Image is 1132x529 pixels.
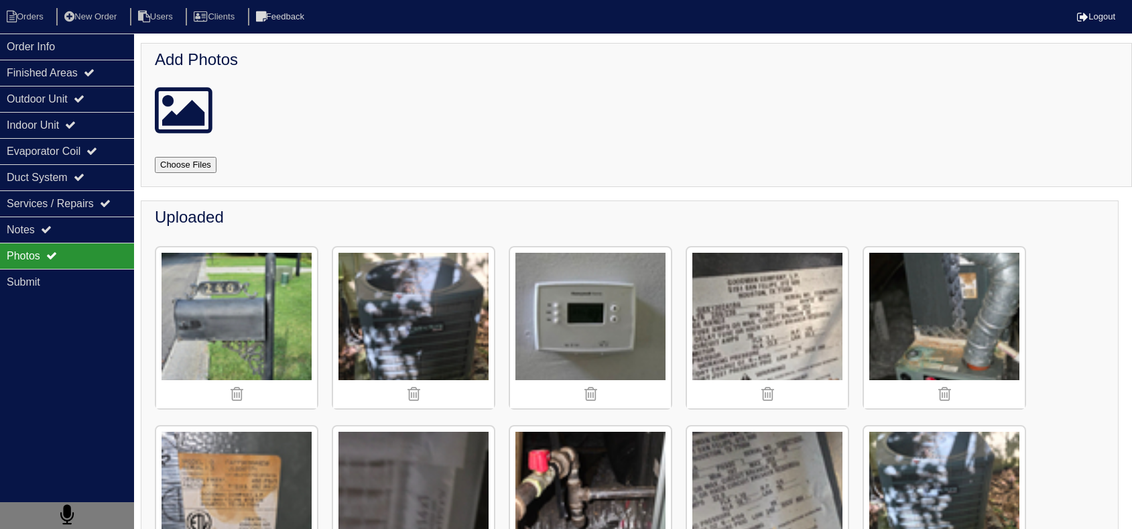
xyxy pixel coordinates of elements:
a: New Order [56,11,127,21]
img: tfoaxvmp7lwo7m26aglbem7j641o [864,247,1025,408]
h4: Uploaded [155,208,1111,227]
li: Users [130,8,184,26]
li: New Order [56,8,127,26]
a: Clients [186,11,245,21]
img: yoegncl93lbjflqf12jr2m1d9e2n [156,247,317,408]
a: Logout [1077,11,1115,21]
li: Feedback [248,8,315,26]
img: uopfmltmgedvdjmkgsecdckx19e1 [510,247,671,408]
a: Users [130,11,184,21]
li: Clients [186,8,245,26]
img: 1outms3uhfn77smkct8w5qkxvqo0 [333,247,494,408]
h4: Add Photos [155,50,1125,70]
img: wiu8rz4dfuerse4s158iaos4ipcw [687,247,848,408]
